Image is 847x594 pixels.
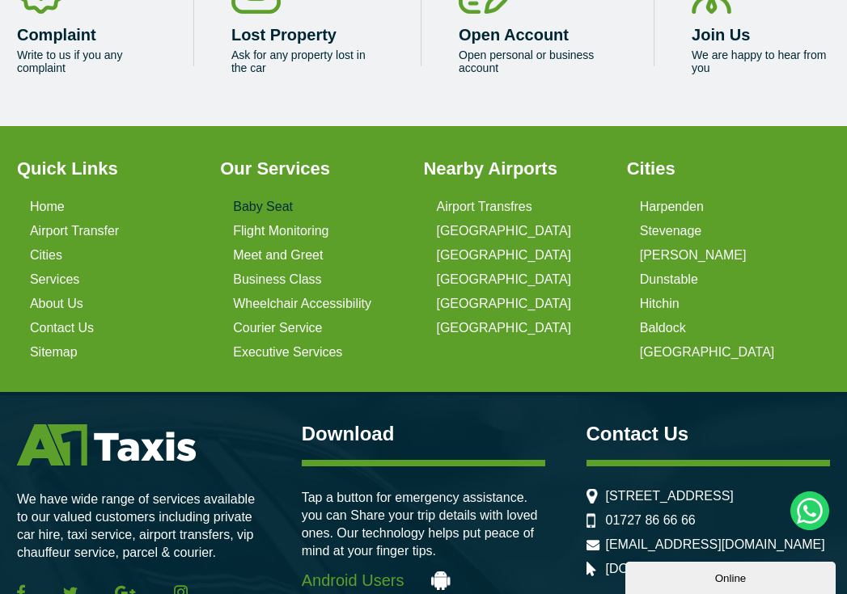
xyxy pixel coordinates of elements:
a: Android Users [302,571,546,590]
a: Airport Transfres [436,200,531,214]
a: Services [30,272,79,287]
a: Executive Services [233,345,342,360]
a: [DOMAIN_NAME] [606,562,709,576]
a: Harpenden [640,200,704,214]
a: Baby Seat [233,200,293,214]
a: Join Us [692,26,750,44]
h3: Our Services [220,158,407,179]
img: A1 Taxis St Albans [17,424,196,466]
h3: Download [302,424,546,444]
a: [GEOGRAPHIC_DATA] [436,248,571,263]
a: Airport Transfer [30,224,119,238]
a: Meet and Greet [233,248,323,263]
a: [EMAIL_ADDRESS][DOMAIN_NAME] [606,537,825,552]
p: Write to us if you any complaint [17,48,156,74]
a: Business Class [233,272,321,287]
p: We have wide range of services available to our valued customers including private car hire, taxi... [17,491,261,562]
a: Dunstable [640,272,698,287]
li: [STREET_ADDRESS] [587,489,831,503]
a: [GEOGRAPHIC_DATA] [640,345,775,360]
a: [GEOGRAPHIC_DATA] [436,272,571,287]
a: 01727 86 66 66 [606,513,696,528]
a: Contact Us [30,321,94,335]
a: Cities [30,248,62,263]
a: Hitchin [640,297,680,311]
h3: Cities [627,158,814,179]
p: Open personal or business account [459,48,616,74]
p: Tap a button for emergency assistance. you can Share your trip details with loved ones. Our techn... [302,489,546,560]
a: Wheelchair Accessibility [233,297,371,311]
a: Home [30,200,65,214]
h3: Quick Links [17,158,204,179]
a: [GEOGRAPHIC_DATA] [436,321,571,335]
a: Complaint [17,26,96,44]
h3: Nearby Airports [423,158,610,179]
a: Courier Service [233,321,322,335]
a: Baldock [640,321,686,335]
p: We are happy to hear from you [692,48,830,74]
a: About Us [30,297,83,311]
h3: Contact Us [587,424,831,444]
a: [GEOGRAPHIC_DATA] [436,224,571,238]
a: Flight Monitoring [233,224,328,238]
a: Open Account [459,26,569,44]
a: Stevenage [640,224,702,238]
iframe: chat widget [625,558,839,594]
a: [PERSON_NAME] [640,248,747,263]
a: Lost Property [231,26,337,44]
a: [GEOGRAPHIC_DATA] [436,297,571,311]
a: Sitemap [30,345,78,360]
p: Ask for any property lost in the car [231,48,383,74]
